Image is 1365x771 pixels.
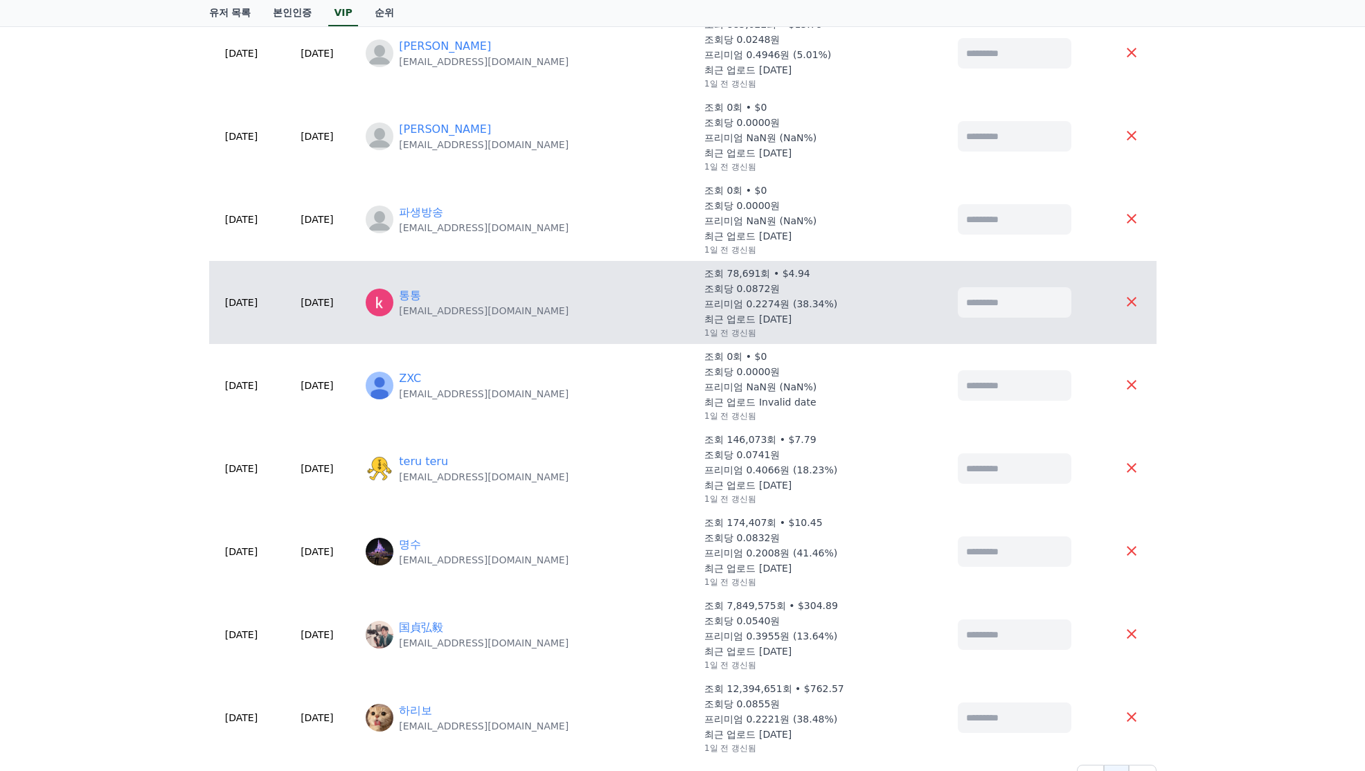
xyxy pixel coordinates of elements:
[704,660,756,671] p: 1일 전 갱신됨
[209,12,274,95] td: [DATE]
[704,712,837,726] p: 프리미엄 0.2221원 (38.48%)
[704,244,756,255] p: 1일 전 갱신됨
[399,304,569,318] p: [EMAIL_ADDRESS][DOMAIN_NAME]
[399,370,421,387] a: ZXC
[399,619,443,636] a: 国貞弘毅
[704,380,817,394] p: 프리미엄 NaN원 (NaN%)
[274,261,360,344] td: [DATE]
[704,63,792,77] p: 최근 업로드 [DATE]
[704,229,792,243] p: 최근 업로드 [DATE]
[274,510,360,593] td: [DATE]
[209,178,274,261] td: [DATE]
[704,614,780,628] p: 조회당 0.0540원
[704,478,792,492] p: 최근 업로드 [DATE]
[704,697,780,711] p: 조회당 0.0855원
[115,460,156,471] span: Messages
[399,453,448,470] a: teru teru
[366,538,393,565] img: http://k.kakaocdn.net/dn/b4uBtL/btsLNw5KgVN/QKZ7aqMfEl2ddIglP1J1kk/img_640x640.jpg
[366,39,393,67] img: profile_blank.webp
[704,199,780,212] p: 조회당 0.0000원
[205,460,239,471] span: Settings
[209,510,274,593] td: [DATE]
[399,55,569,69] p: [EMAIL_ADDRESS][DOMAIN_NAME]
[704,116,780,129] p: 조회당 0.0000원
[35,460,60,471] span: Home
[366,455,393,482] img: https://lh3.googleusercontent.com/a/ACg8ocInbsarsBwaGz6uD2KYcdRWR0Zi81cgQ2RjLsTTP6BNHN9DSug=s96-c
[704,395,816,409] p: 최근 업로드 Invalid date
[704,266,810,280] p: 조회 78,691회 • $4.94
[209,95,274,178] td: [DATE]
[179,439,266,473] a: Settings
[704,350,767,363] p: 조회 0회 • $0
[704,214,817,228] p: 프리미엄 NaN원 (NaN%)
[704,365,780,379] p: 조회당 0.0000원
[274,178,360,261] td: [DATE]
[704,100,767,114] p: 조회 0회 • $0
[704,48,831,62] p: 프리미엄 0.4946원 (5.01%)
[704,410,756,421] p: 1일 전 갱신됨
[209,676,274,759] td: [DATE]
[209,261,274,344] td: [DATE]
[704,493,756,505] p: 1일 전 갱신됨
[704,146,792,160] p: 최근 업로드 [DATE]
[399,702,432,719] a: 하리보
[399,387,569,401] p: [EMAIL_ADDRESS][DOMAIN_NAME]
[399,38,491,55] a: [PERSON_NAME]
[399,636,569,650] p: [EMAIL_ADDRESS][DOMAIN_NAME]
[399,221,569,235] p: [EMAIL_ADDRESS][DOMAIN_NAME]
[704,448,780,462] p: 조회당 0.0741원
[704,463,837,477] p: 프리미엄 0.4066원 (18.23%)
[704,33,780,46] p: 조회당 0.0248원
[274,676,360,759] td: [DATE]
[399,719,569,733] p: [EMAIL_ADDRESS][DOMAIN_NAME]
[704,546,837,560] p: 프리미엄 0.2008원 (41.46%)
[704,297,837,311] p: 프리미엄 0.2274원 (38.34%)
[399,121,491,138] a: [PERSON_NAME]
[704,577,756,588] p: 1일 전 갱신됨
[274,427,360,510] td: [DATE]
[704,629,837,643] p: 프리미엄 0.3955원 (13.64%)
[274,593,360,676] td: [DATE]
[209,344,274,427] td: [DATE]
[91,439,179,473] a: Messages
[274,12,360,95] td: [DATE]
[704,433,817,446] p: 조회 146,073회 • $7.79
[704,531,780,545] p: 조회당 0.0832원
[704,312,792,326] p: 최근 업로드 [DATE]
[399,138,569,152] p: [EMAIL_ADDRESS][DOMAIN_NAME]
[704,561,792,575] p: 최근 업로드 [DATE]
[704,743,756,754] p: 1일 전 갱신됨
[366,372,393,399] img: https://lh3.googleusercontent.com/a-/ALV-UjUDpDOdzapSYu5gQUXAqLKQYf9Reh34lBkDwhkILtsqCagdnkEXudgD...
[704,516,823,529] p: 조회 174,407회 • $10.45
[704,131,817,145] p: 프리미엄 NaN원 (NaN%)
[704,161,756,172] p: 1일 전 갱신됨
[704,327,756,338] p: 1일 전 갱신됨
[366,123,393,150] img: profile_blank.webp
[4,439,91,473] a: Home
[366,704,393,732] img: https://lh3.googleusercontent.com/a/ACg8ocLOmR619qD5XjEFh2fKLs4Q84ZWuCVfCizvQOTI-vw1qp5kxHyZ=s96-c
[704,183,767,197] p: 조회 0회 • $0
[704,727,792,741] p: 최근 업로드 [DATE]
[399,470,569,484] p: [EMAIL_ADDRESS][DOMAIN_NAME]
[704,644,792,658] p: 최근 업로드 [DATE]
[399,536,421,553] a: 명수
[209,427,274,510] td: [DATE]
[704,282,780,296] p: 조회당 0.0872원
[366,289,393,316] img: https://lh3.googleusercontent.com/a/ACg8ocIBnWwqV0eXG_KuFoolGCfr3AxDWXc-3Vl4NaZtHcYys-323Q=s96-c
[274,344,360,427] td: [DATE]
[704,78,756,89] p: 1일 전 갱신됨
[704,682,844,696] p: 조회 12,394,651회 • $762.57
[209,593,274,676] td: [DATE]
[704,599,838,613] p: 조회 7,849,575회 • $304.89
[366,621,393,648] img: https://lh3.googleusercontent.com/a/ACg8ocIeB3fKyY6fN0GaUax-T_VWnRXXm1oBEaEwHbwvSvAQlCHff8Lg=s96-c
[399,553,569,567] p: [EMAIL_ADDRESS][DOMAIN_NAME]
[274,95,360,178] td: [DATE]
[366,206,393,233] img: profile_blank.webp
[399,204,443,221] a: 파생방송
[399,287,421,304] a: 통통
